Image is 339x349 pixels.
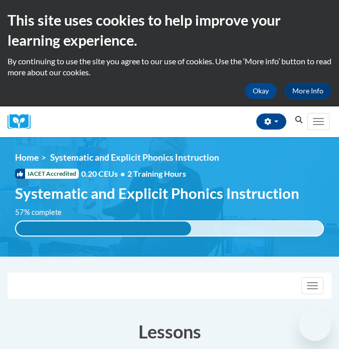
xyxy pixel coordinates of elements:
span: Systematic and Explicit Phonics Instruction [50,152,219,163]
p: By continuing to use the site you agree to our use of cookies. Use the ‘More info’ button to read... [8,56,331,78]
a: Home [15,152,39,163]
h2: This site uses cookies to help improve your learning experience. [8,10,331,51]
span: IACET Accredited [15,169,79,179]
label: 57% complete [15,207,73,218]
span: 0.20 CEUs [81,168,127,179]
span: • [120,169,125,178]
span: Systematic and Explicit Phonics Instruction [15,184,299,202]
button: Account Settings [256,113,286,130]
img: Logo brand [8,114,38,130]
iframe: Button to launch messaging window [299,309,331,341]
button: Okay [245,83,277,99]
a: More Info [284,83,331,99]
div: 57% complete [16,221,191,236]
div: Main menu [306,106,331,137]
a: Cox Campus [8,114,38,130]
span: 2 Training Hours [127,169,186,178]
h3: Lessons [8,319,331,344]
button: Search [291,114,306,126]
